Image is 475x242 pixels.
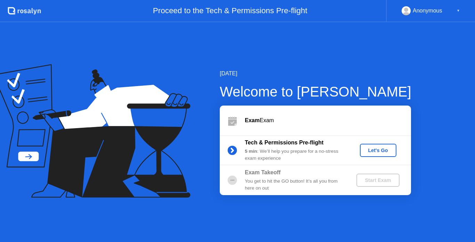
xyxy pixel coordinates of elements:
[245,149,257,154] b: 5 min
[245,140,323,145] b: Tech & Permissions Pre-flight
[220,81,411,102] div: Welcome to [PERSON_NAME]
[413,6,442,15] div: Anonymous
[457,6,460,15] div: ▼
[245,148,345,162] div: : We’ll help you prepare for a no-stress exam experience
[359,177,396,183] div: Start Exam
[220,69,411,78] div: [DATE]
[363,148,394,153] div: Let's Go
[360,144,396,157] button: Let's Go
[356,174,399,187] button: Start Exam
[245,117,260,123] b: Exam
[245,116,411,125] div: Exam
[245,178,345,192] div: You get to hit the GO button! It’s all you from here on out
[245,169,281,175] b: Exam Takeoff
